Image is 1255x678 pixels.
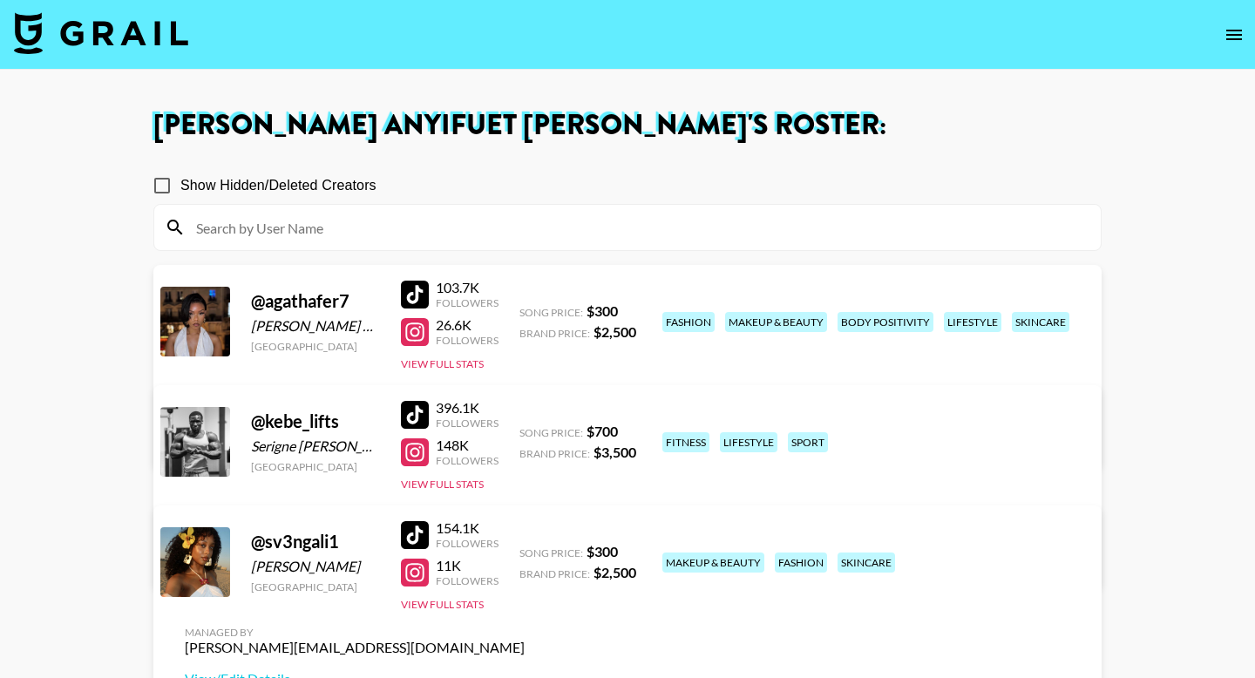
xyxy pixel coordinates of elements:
[186,214,1090,241] input: Search by User Name
[436,537,499,550] div: Followers
[519,426,583,439] span: Song Price:
[944,312,1001,332] div: lifestyle
[519,447,590,460] span: Brand Price:
[436,437,499,454] div: 148K
[14,12,188,54] img: Grail Talent
[185,639,525,656] div: [PERSON_NAME][EMAIL_ADDRESS][DOMAIN_NAME]
[788,432,828,452] div: sport
[519,546,583,559] span: Song Price:
[594,564,636,580] strong: $ 2,500
[185,626,525,639] div: Managed By
[436,574,499,587] div: Followers
[436,399,499,417] div: 396.1K
[401,598,484,611] button: View Full Stats
[251,340,380,353] div: [GEOGRAPHIC_DATA]
[251,317,380,335] div: [PERSON_NAME] Babuar [PERSON_NAME] [PERSON_NAME]
[180,175,376,196] span: Show Hidden/Deleted Creators
[720,432,777,452] div: lifestyle
[838,312,933,332] div: body positivity
[251,580,380,593] div: [GEOGRAPHIC_DATA]
[436,296,499,309] div: Followers
[662,553,764,573] div: makeup & beauty
[251,437,380,455] div: Serigne [PERSON_NAME]
[519,327,590,340] span: Brand Price:
[153,112,1102,139] h1: [PERSON_NAME] Anyifuet [PERSON_NAME] 's Roster:
[436,519,499,537] div: 154.1K
[594,323,636,340] strong: $ 2,500
[775,553,827,573] div: fashion
[251,460,380,473] div: [GEOGRAPHIC_DATA]
[519,567,590,580] span: Brand Price:
[436,316,499,334] div: 26.6K
[251,558,380,575] div: [PERSON_NAME]
[594,444,636,460] strong: $ 3,500
[401,357,484,370] button: View Full Stats
[1012,312,1069,332] div: skincare
[251,531,380,553] div: @ sv3ngali1
[587,423,618,439] strong: $ 700
[436,279,499,296] div: 103.7K
[662,432,709,452] div: fitness
[436,557,499,574] div: 11K
[251,290,380,312] div: @ agathafer7
[587,302,618,319] strong: $ 300
[436,454,499,467] div: Followers
[662,312,715,332] div: fashion
[251,410,380,432] div: @ kebe_lifts
[519,306,583,319] span: Song Price:
[401,478,484,491] button: View Full Stats
[725,312,827,332] div: makeup & beauty
[1217,17,1252,52] button: open drawer
[587,543,618,559] strong: $ 300
[436,334,499,347] div: Followers
[838,553,895,573] div: skincare
[436,417,499,430] div: Followers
